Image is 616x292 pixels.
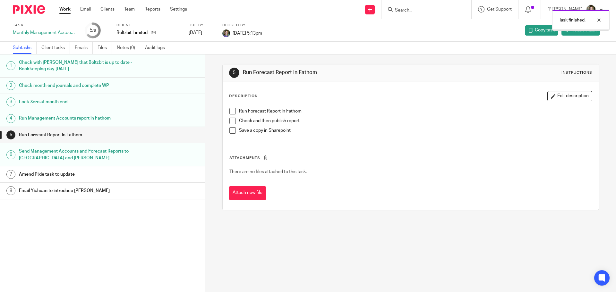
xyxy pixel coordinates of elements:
[229,186,266,200] button: Attach new file
[6,130,15,139] div: 5
[13,5,45,14] img: Pixie
[19,113,139,123] h1: Run Management Accounts report in Fathom
[19,170,139,179] h1: Amend Pixie task to update
[6,81,15,90] div: 2
[59,6,71,13] a: Work
[13,29,77,36] div: Monthly Management Accounts - Boltzbit Ltd
[13,23,77,28] label: Task
[229,170,307,174] span: There are no files attached to this task.
[6,61,15,70] div: 1
[547,91,592,101] button: Edit description
[233,31,262,35] span: [DATE] 5:13pm
[6,170,15,179] div: 7
[117,42,140,54] a: Notes (0)
[41,42,70,54] a: Client tasks
[90,27,96,34] div: 5
[19,81,139,90] h1: Check month end journals and complete WP
[229,94,258,99] p: Description
[559,17,586,23] p: Task finished.
[189,29,214,36] div: [DATE]
[124,6,135,13] a: Team
[222,29,230,37] img: 1530183611242%20(1).jpg
[80,6,91,13] a: Email
[19,186,139,196] h1: Email Yichuan to introduce [PERSON_NAME]
[144,6,160,13] a: Reports
[145,42,170,54] a: Audit logs
[116,23,181,28] label: Client
[239,108,592,114] p: Run Forecast Report in Fathom
[6,114,15,123] div: 4
[239,127,592,134] p: Save a copy in Sharepoint
[100,6,115,13] a: Clients
[6,97,15,106] div: 3
[19,146,139,163] h1: Send Management Accounts and Forecast Reports to [GEOGRAPHIC_DATA] and [PERSON_NAME]
[19,58,139,74] h1: Check with [PERSON_NAME] that Boltzbit is up to date - Bookkeeping day [DATE]
[586,4,596,15] img: 1530183611242%20(1).jpg
[116,29,148,36] p: Boltzbit Limited
[6,186,15,195] div: 8
[189,23,214,28] label: Due by
[19,130,139,140] h1: Run Forecast Report in Fathom
[561,70,592,75] div: Instructions
[75,42,93,54] a: Emails
[229,68,239,78] div: 5
[6,150,15,159] div: 6
[229,156,260,160] span: Attachments
[19,97,139,107] h1: Lock Xero at month end
[222,23,262,28] label: Closed by
[243,69,424,76] h1: Run Forecast Report in Fathom
[13,42,37,54] a: Subtasks
[92,29,96,32] small: /8
[98,42,112,54] a: Files
[239,118,592,124] p: Check and then publish report
[170,6,187,13] a: Settings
